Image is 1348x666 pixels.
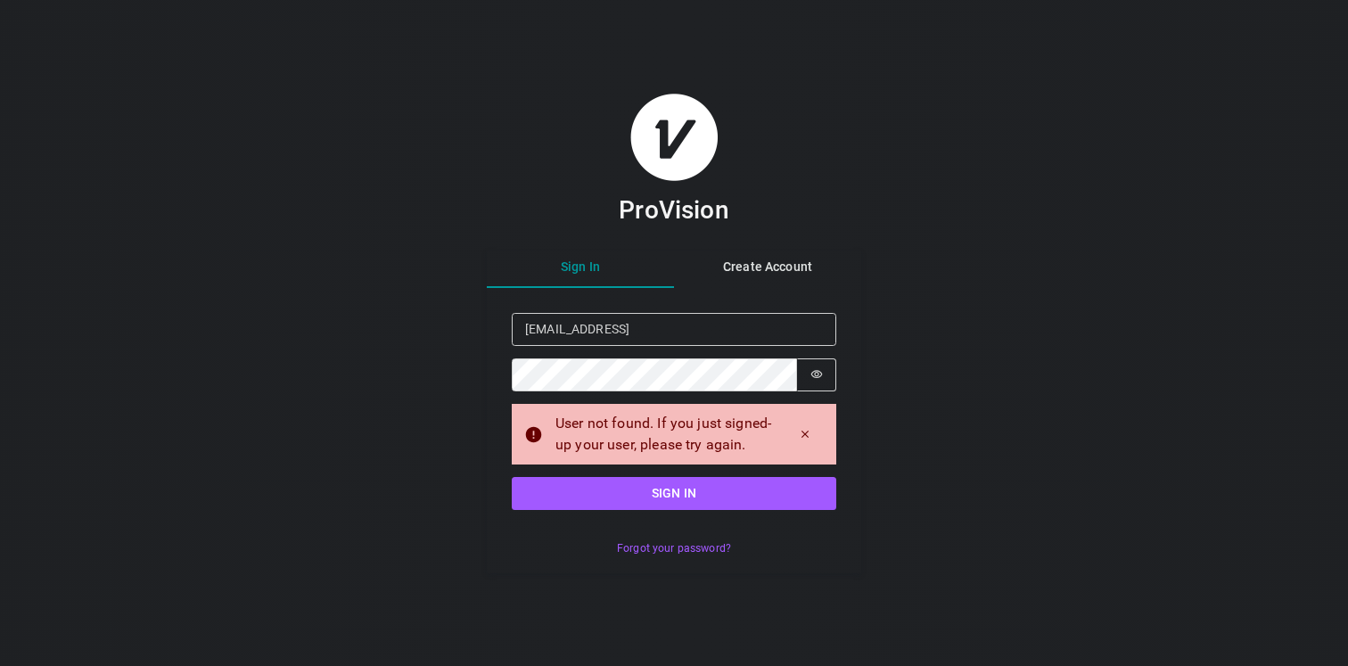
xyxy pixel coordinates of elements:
[674,249,861,288] button: Create Account
[797,358,836,391] button: Show password
[512,313,836,346] input: Email
[555,413,774,456] div: User not found. If you just signed-up your user, please try again.
[619,194,728,226] h3: ProVision
[607,535,740,561] button: Forgot your password?
[487,249,674,288] button: Sign In
[786,422,824,447] button: Dismiss alert
[512,477,836,510] button: Sign in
